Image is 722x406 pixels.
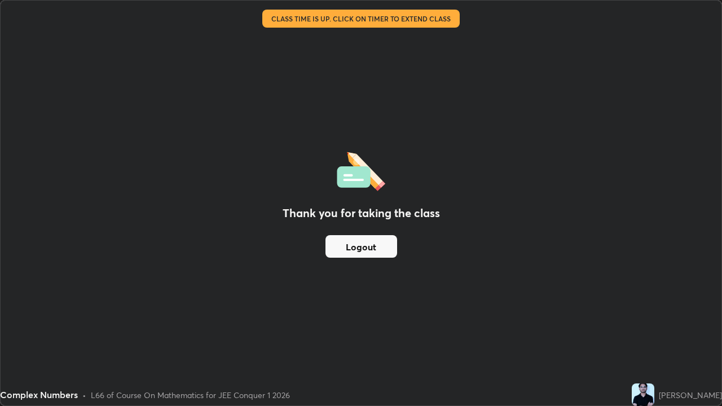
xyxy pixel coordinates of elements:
[325,235,397,258] button: Logout
[659,389,722,401] div: [PERSON_NAME]
[632,383,654,406] img: 7aced0a64bc6441e9f5d793565b0659e.jpg
[283,205,440,222] h2: Thank you for taking the class
[337,148,385,191] img: offlineFeedback.1438e8b3.svg
[82,389,86,401] div: •
[91,389,290,401] div: L66 of Course On Mathematics for JEE Conquer 1 2026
